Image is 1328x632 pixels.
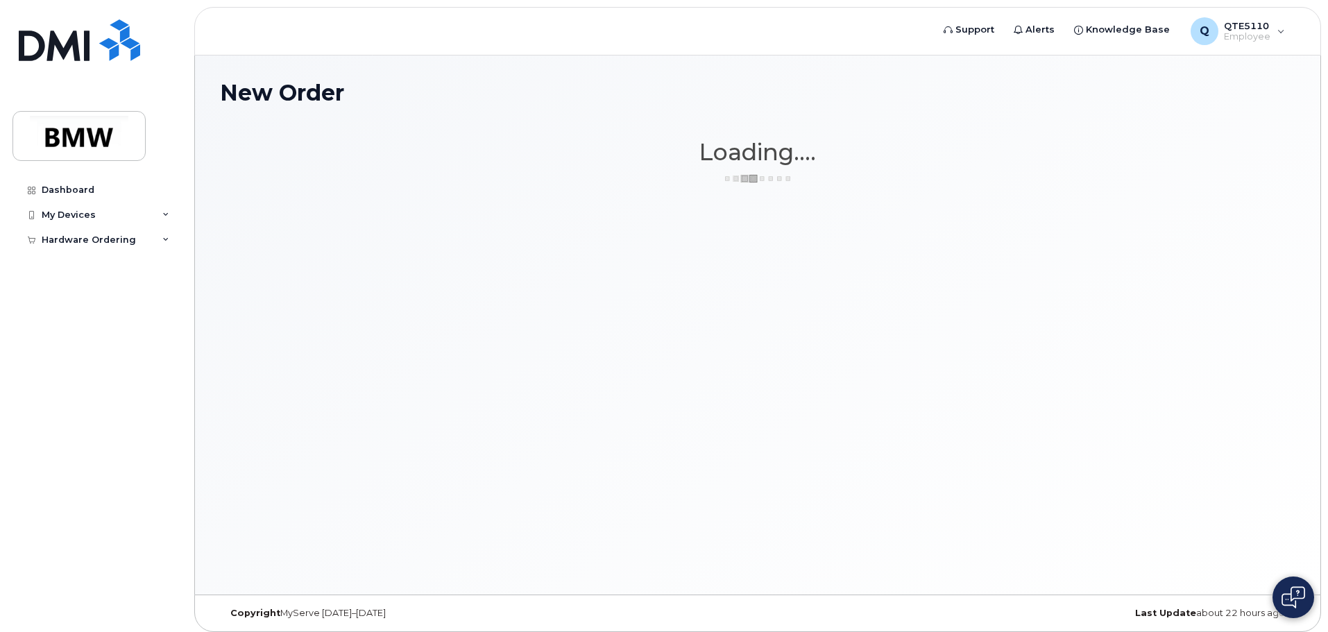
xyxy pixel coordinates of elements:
strong: Last Update [1135,608,1196,618]
h1: Loading.... [220,139,1295,164]
strong: Copyright [230,608,280,618]
div: MyServe [DATE]–[DATE] [220,608,579,619]
div: about 22 hours ago [937,608,1295,619]
img: ajax-loader-3a6953c30dc77f0bf724df975f13086db4f4c1262e45940f03d1251963f1bf2e.gif [723,173,792,184]
img: Open chat [1282,586,1305,608]
h1: New Order [220,80,1295,105]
